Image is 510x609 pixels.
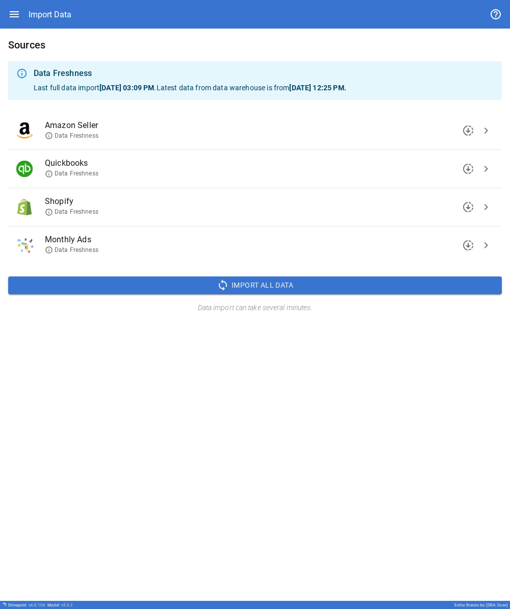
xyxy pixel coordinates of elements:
[45,234,477,246] span: Monthly Ads
[454,603,508,607] div: Eetho Brands Inc (DBA: Dose)
[462,239,474,251] span: downloading
[16,122,33,139] img: Amazon Seller
[2,602,6,606] img: Drivepoint
[8,276,502,295] button: Import All Data
[462,201,474,213] span: downloading
[29,10,71,19] div: Import Data
[47,603,73,607] div: Model
[45,246,98,255] span: Data Freshness
[45,208,98,216] span: Data Freshness
[217,279,229,291] span: sync
[29,603,45,607] span: v 6.0.106
[45,157,477,169] span: Quickbooks
[8,302,502,314] h6: Data import can take several minutes.
[61,603,73,607] span: v 5.0.2
[45,119,477,132] span: Amazon Seller
[16,237,35,253] img: Monthly Ads
[34,83,494,93] p: Last full data import . Latest data from data warehouse is from
[8,603,45,607] div: Drivepoint
[480,124,492,137] span: chevron_right
[45,132,98,140] span: Data Freshness
[480,239,492,251] span: chevron_right
[480,163,492,175] span: chevron_right
[480,201,492,213] span: chevron_right
[289,84,346,92] b: [DATE] 12:25 PM .
[45,195,477,208] span: Shopify
[8,37,502,53] h6: Sources
[16,199,33,215] img: Shopify
[16,161,33,177] img: Quickbooks
[462,163,474,175] span: downloading
[232,279,293,292] span: Import All Data
[462,124,474,137] span: downloading
[99,84,154,92] b: [DATE] 03:09 PM
[34,67,494,80] div: Data Freshness
[45,169,98,178] span: Data Freshness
